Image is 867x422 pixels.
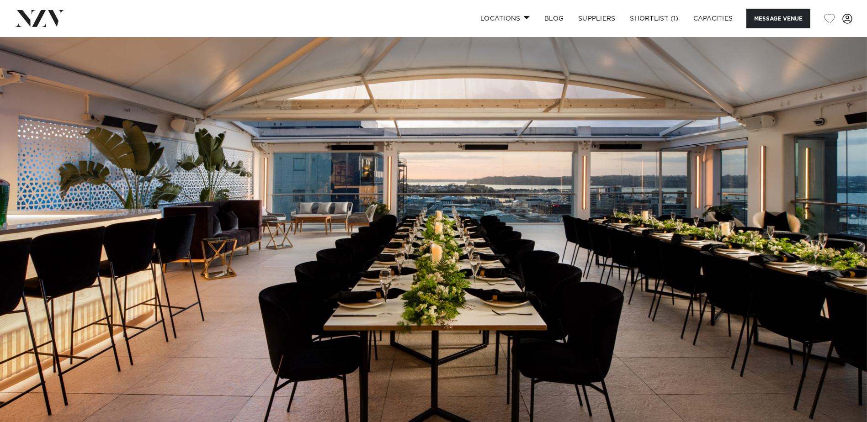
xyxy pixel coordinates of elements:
a: BLOG [537,9,571,28]
img: nzv-logo.png [15,10,64,26]
button: Message Venue [746,9,810,28]
a: Capacities [686,9,740,28]
a: Locations [473,9,537,28]
a: Shortlist (1) [622,9,686,28]
a: SUPPLIERS [571,9,622,28]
